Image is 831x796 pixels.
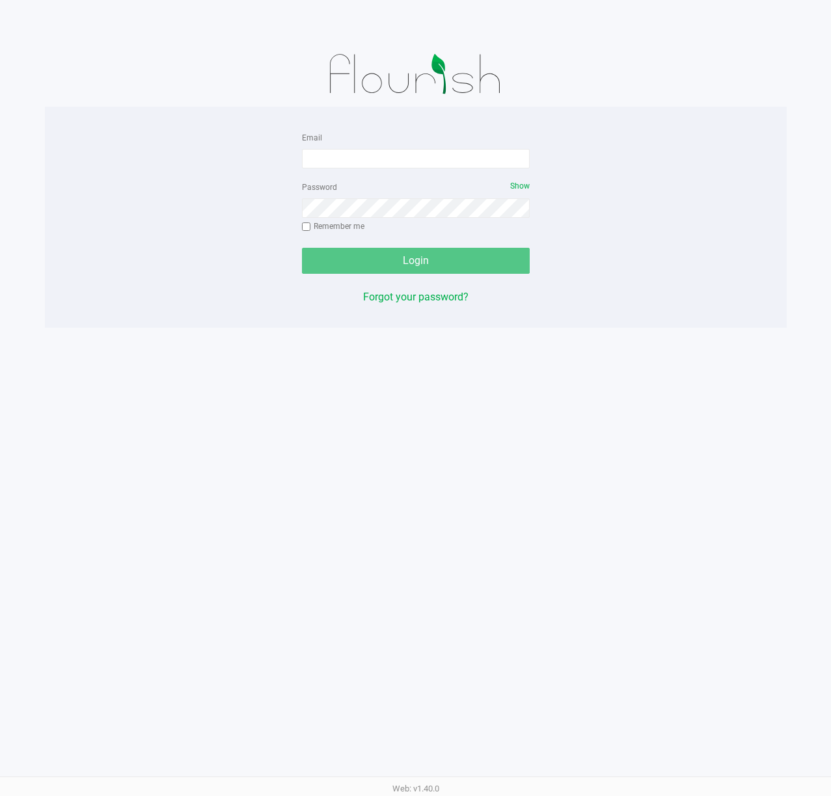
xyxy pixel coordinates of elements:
input: Remember me [302,222,311,232]
button: Forgot your password? [363,289,469,305]
label: Email [302,132,322,144]
span: Web: v1.40.0 [392,784,439,793]
span: Show [510,181,530,191]
label: Password [302,181,337,193]
label: Remember me [302,220,364,232]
